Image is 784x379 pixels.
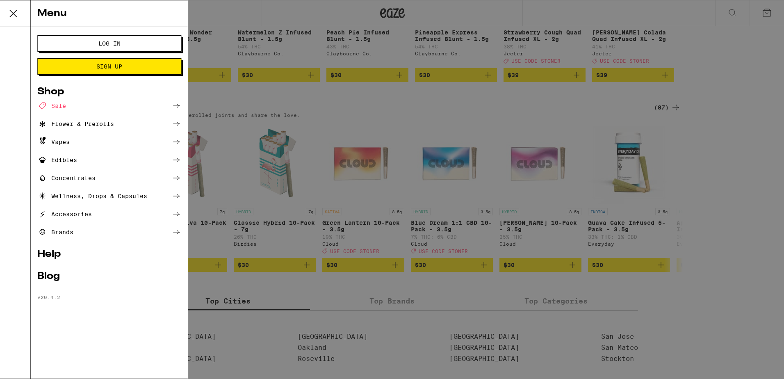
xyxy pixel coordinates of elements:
[42,119,119,129] div: Flower & Prerolls
[42,40,186,47] a: Log In
[42,191,186,201] a: Wellness, Drops & Capsules
[101,64,127,69] span: Sign Up
[42,295,65,300] span: v 20.4.2
[42,155,186,165] a: Edibles
[42,209,96,219] div: Accessories
[42,35,186,52] button: Log In
[42,87,186,97] a: Shop
[42,119,186,129] a: Flower & Prerolls
[42,137,74,147] div: Vapes
[42,191,152,201] div: Wellness, Drops & Capsules
[42,227,78,237] div: Brands
[42,249,186,259] a: Help
[42,173,186,183] a: Concentrates
[42,173,100,183] div: Concentrates
[42,272,186,281] a: Blog
[35,0,192,27] div: Menu
[42,155,82,165] div: Edibles
[103,41,125,46] span: Log In
[5,6,59,12] span: Hi. Need any help?
[42,137,186,147] a: Vapes
[42,101,186,111] a: Sale
[42,209,186,219] a: Accessories
[42,63,186,70] a: Sign Up
[42,101,71,111] div: Sale
[42,58,186,75] button: Sign Up
[42,227,186,237] a: Brands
